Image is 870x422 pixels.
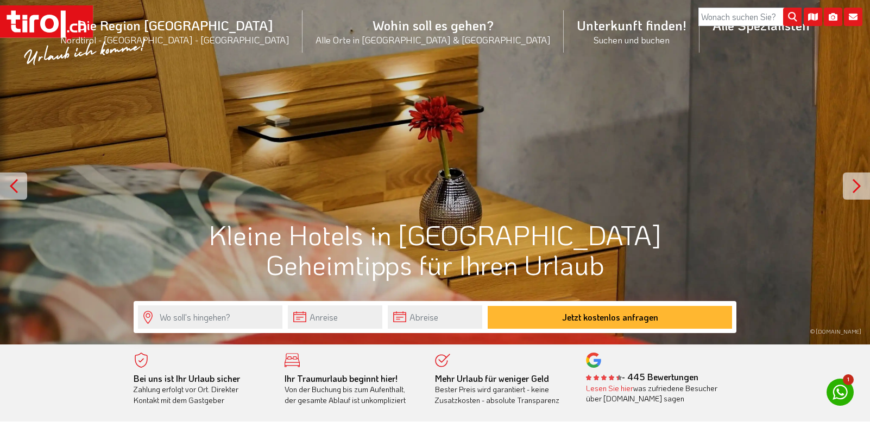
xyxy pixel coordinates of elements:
[577,34,686,46] small: Suchen und buchen
[488,306,732,329] button: Jetzt kostenlos anfragen
[302,5,564,57] a: Wohin soll es gehen?Alle Orte in [GEOGRAPHIC_DATA] & [GEOGRAPHIC_DATA]
[699,5,823,46] a: Alle Spezialisten
[804,8,822,26] i: Karte öffnen
[586,383,721,404] div: was zufriedene Besucher über [DOMAIN_NAME] sagen
[47,5,302,57] a: Die Region [GEOGRAPHIC_DATA]Nordtirol - [GEOGRAPHIC_DATA] - [GEOGRAPHIC_DATA]
[564,5,699,57] a: Unterkunft finden!Suchen und buchen
[388,305,482,329] input: Abreise
[435,373,570,406] div: Bester Preis wird garantiert - keine Zusatzkosten - absolute Transparenz
[138,305,282,329] input: Wo soll's hingehen?
[285,373,398,384] b: Ihr Traumurlaub beginnt hier!
[586,371,698,382] b: - 445 Bewertungen
[285,373,419,406] div: Von der Buchung bis zum Aufenthalt, der gesamte Ablauf ist unkompliziert
[134,220,736,279] h1: Kleine Hotels in [GEOGRAPHIC_DATA] Geheimtipps für Ihren Urlaub
[844,8,862,26] i: Kontakt
[698,8,802,26] input: Wonach suchen Sie?
[288,305,382,329] input: Anreise
[316,34,551,46] small: Alle Orte in [GEOGRAPHIC_DATA] & [GEOGRAPHIC_DATA]
[60,34,289,46] small: Nordtirol - [GEOGRAPHIC_DATA] - [GEOGRAPHIC_DATA]
[134,373,268,406] div: Zahlung erfolgt vor Ort. Direkter Kontakt mit dem Gastgeber
[824,8,842,26] i: Fotogalerie
[843,374,854,385] span: 1
[134,373,240,384] b: Bei uns ist Ihr Urlaub sicher
[435,373,549,384] b: Mehr Urlaub für weniger Geld
[827,379,854,406] a: 1
[586,383,633,393] a: Lesen Sie hier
